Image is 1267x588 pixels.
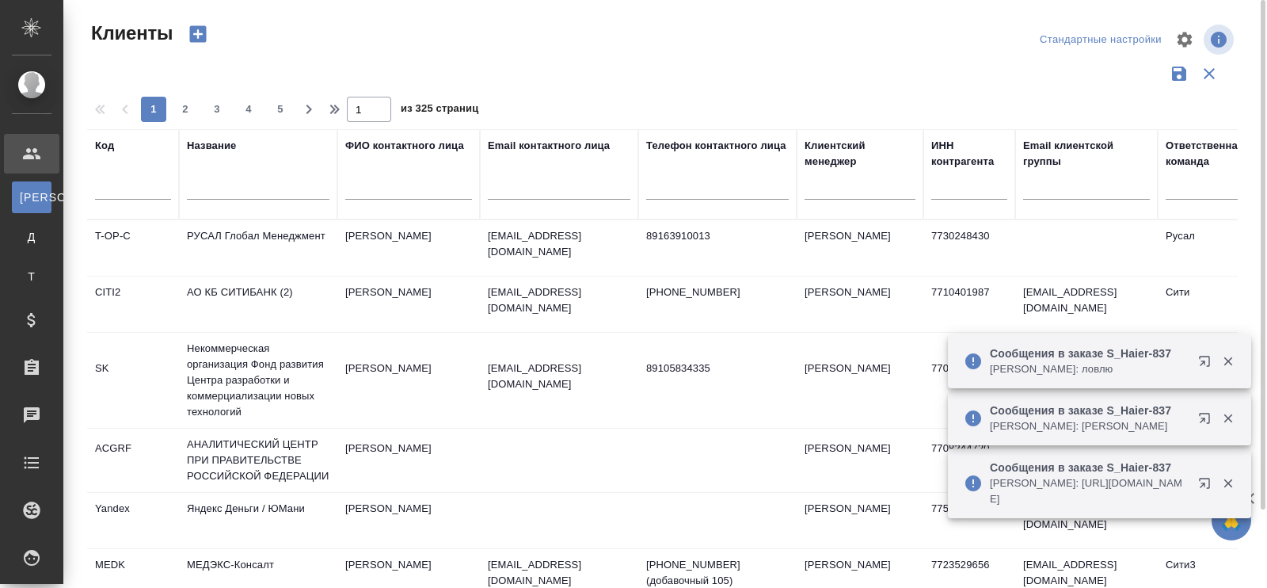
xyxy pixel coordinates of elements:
[797,277,923,332] td: [PERSON_NAME]
[187,138,236,154] div: Название
[268,101,293,117] span: 5
[236,101,261,117] span: 4
[204,97,230,122] button: 3
[173,101,198,117] span: 2
[797,220,923,276] td: [PERSON_NAME]
[20,269,44,284] span: Т
[179,220,337,276] td: РУСАЛ Глобал Менеджмент
[931,138,1007,170] div: ИНН контрагента
[646,138,786,154] div: Телефон контактного лица
[1194,59,1224,89] button: Сбросить фильтры
[1204,25,1237,55] span: Посмотреть информацию
[805,138,915,170] div: Клиентский менеджер
[236,97,261,122] button: 4
[646,284,789,300] p: [PHONE_NUMBER]
[87,21,173,46] span: Клиенты
[401,99,478,122] span: из 325 страниц
[204,101,230,117] span: 3
[488,361,630,392] p: [EMAIL_ADDRESS][DOMAIN_NAME]
[87,220,179,276] td: T-OP-C
[1189,346,1227,384] button: Открыть в новой вкладке
[488,228,630,260] p: [EMAIL_ADDRESS][DOMAIN_NAME]
[337,220,480,276] td: [PERSON_NAME]
[1189,468,1227,506] button: Открыть в новой вкладке
[1036,28,1166,52] div: split button
[797,493,923,548] td: [PERSON_NAME]
[87,277,179,332] td: CITI2
[990,475,1188,507] p: [PERSON_NAME]: [URL][DOMAIN_NAME]
[1023,138,1150,170] div: Email клиентской группы
[179,429,337,492] td: АНАЛИТИЧЕСКИЙ ЦЕНТР ПРИ ПРАВИТЕЛЬСТВЕ РОССИЙСКОЙ ФЕДЕРАЦИИ
[990,403,1188,418] p: Сообщения в заказе S_Haier-837
[179,333,337,428] td: Некоммерческая организация Фонд развития Центра разработки и коммерциализации новых технологий
[923,433,1015,488] td: 7708244720
[990,460,1188,475] p: Сообщения в заказе S_Haier-837
[12,261,51,292] a: Т
[337,493,480,548] td: [PERSON_NAME]
[337,433,480,488] td: [PERSON_NAME]
[179,21,217,48] button: Создать
[87,493,179,548] td: Yandex
[488,284,630,316] p: [EMAIL_ADDRESS][DOMAIN_NAME]
[923,220,1015,276] td: 7730248430
[1189,403,1227,441] button: Открыть в новой вкладке
[20,229,44,245] span: Д
[173,97,198,122] button: 2
[87,353,179,408] td: SK
[990,418,1188,434] p: [PERSON_NAME]: [PERSON_NAME]
[1212,476,1244,491] button: Закрыть
[797,353,923,408] td: [PERSON_NAME]
[1164,59,1194,89] button: Сохранить фильтры
[95,138,114,154] div: Код
[87,433,179,488] td: ACGRF
[1212,411,1244,426] button: Закрыть
[337,353,480,408] td: [PERSON_NAME]
[797,433,923,488] td: [PERSON_NAME]
[268,97,293,122] button: 5
[923,353,1015,408] td: 7701058410
[488,138,610,154] div: Email контактного лица
[345,138,464,154] div: ФИО контактного лица
[1212,354,1244,368] button: Закрыть
[923,493,1015,548] td: 7750005725
[179,277,337,332] td: АО КБ СИТИБАНК (2)
[20,189,44,205] span: [PERSON_NAME]
[990,361,1188,377] p: [PERSON_NAME]: ловлю
[990,346,1188,361] p: Сообщения в заказе S_Haier-837
[12,181,51,213] a: [PERSON_NAME]
[1015,277,1158,332] td: [EMAIL_ADDRESS][DOMAIN_NAME]
[337,277,480,332] td: [PERSON_NAME]
[923,277,1015,332] td: 7710401987
[12,221,51,253] a: Д
[646,228,789,244] p: 89163910013
[179,493,337,548] td: Яндекс Деньги / ЮМани
[1166,21,1204,59] span: Настроить таблицу
[646,361,789,376] p: 89105834335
